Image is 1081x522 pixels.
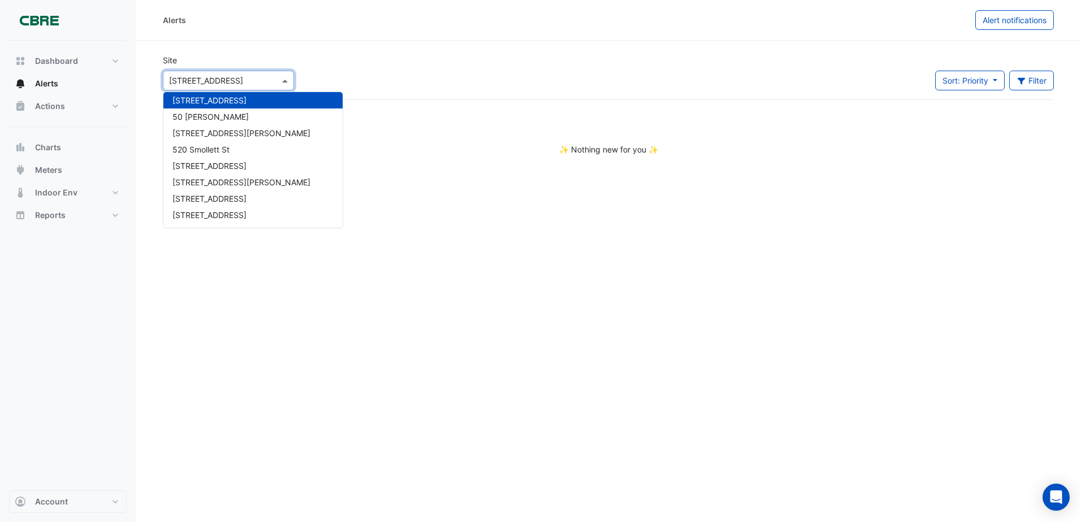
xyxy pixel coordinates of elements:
button: Meters [9,159,127,181]
span: Alerts [35,78,58,89]
span: Dashboard [35,55,78,67]
span: Alert notifications [983,15,1047,25]
button: Account [9,490,127,513]
img: Company Logo [14,9,64,32]
span: [STREET_ADDRESS][PERSON_NAME] [172,177,310,187]
span: [STREET_ADDRESS] [172,161,247,171]
app-icon: Meters [15,164,26,176]
button: Actions [9,95,127,118]
button: Sort: Priority [935,71,1005,90]
span: [STREET_ADDRESS] [172,194,247,203]
span: Indoor Env [35,187,77,198]
button: Indoor Env [9,181,127,204]
span: [STREET_ADDRESS][PERSON_NAME] [172,227,310,236]
div: ✨ Nothing new for you ✨ [163,143,1054,155]
div: Options List [163,92,343,228]
app-icon: Alerts [15,78,26,89]
button: Dashboard [9,50,127,72]
span: Sort: Priority [942,76,988,85]
span: 50 [PERSON_NAME] [172,112,249,121]
div: Alerts [163,14,186,26]
span: [STREET_ADDRESS] [172,210,247,220]
button: Alerts [9,72,127,95]
app-icon: Charts [15,142,26,153]
span: Account [35,496,68,507]
app-icon: Reports [15,210,26,221]
button: Alert notifications [975,10,1054,30]
span: Charts [35,142,61,153]
span: [STREET_ADDRESS][PERSON_NAME] [172,128,310,138]
app-icon: Actions [15,101,26,112]
button: Reports [9,204,127,227]
app-icon: Indoor Env [15,187,26,198]
span: Actions [35,101,65,112]
app-icon: Dashboard [15,55,26,67]
span: [STREET_ADDRESS] [172,95,247,105]
button: Charts [9,136,127,159]
span: Reports [35,210,66,221]
span: Meters [35,164,62,176]
label: Site [163,54,177,66]
div: Open Intercom Messenger [1043,484,1070,511]
button: Filter [1009,71,1054,90]
span: 520 Smollett St [172,145,230,154]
